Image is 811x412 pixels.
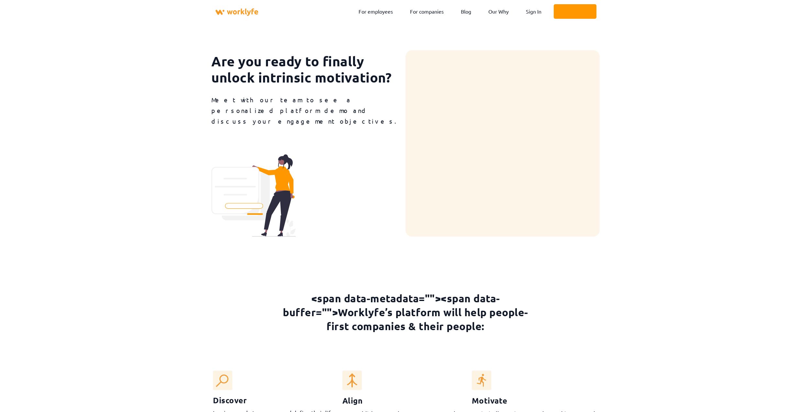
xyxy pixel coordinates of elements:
[405,4,449,19] a: For companies
[456,4,476,19] a: Blog
[554,4,596,19] a: Get a Demo
[211,53,399,85] h1: Are you ready to finally unlock intrinsic motivation?
[215,3,259,21] img: Worklyfe Logo
[342,395,363,406] span: Align
[279,292,532,333] h2: <span data-metadata=" "><span data-buffer=" ">Worklyfe’s platform will help people-first companie...
[483,4,514,19] a: Our Why
[213,395,247,405] span: Discover
[472,395,507,406] span: Motivate
[211,96,397,125] span: Meet with our team to see a personalized platform demo and discuss your engagement objectives.
[521,4,546,19] a: Sign In
[354,4,398,19] a: For employees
